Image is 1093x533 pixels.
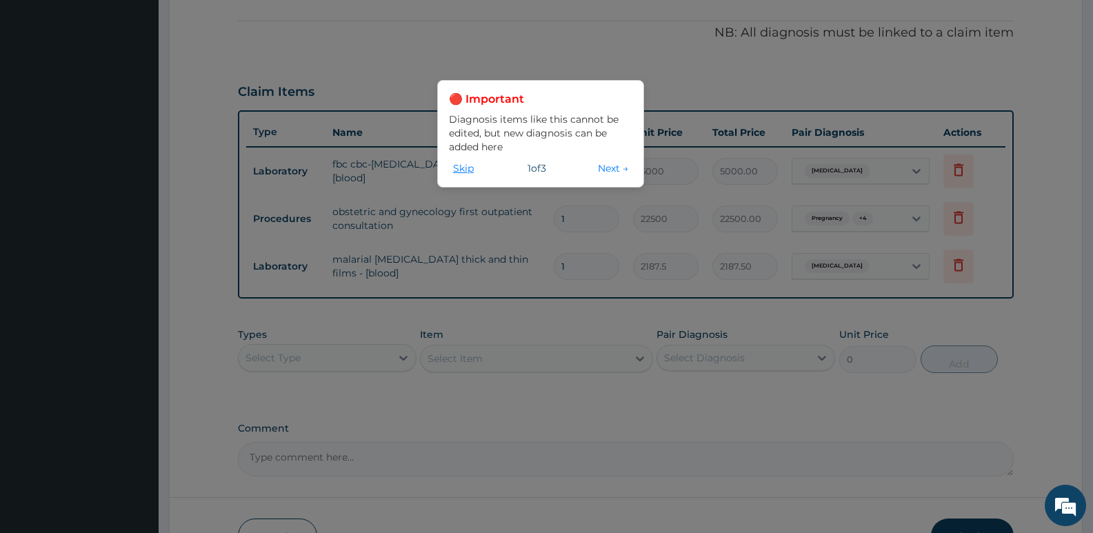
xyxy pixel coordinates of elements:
[594,161,632,176] button: Next →
[449,112,632,154] p: Diagnosis items like this cannot be edited, but new diagnosis can be added here
[449,161,478,176] button: Skip
[26,69,56,103] img: d_794563401_company_1708531726252_794563401
[7,376,263,425] textarea: Type your message and hit 'Enter'
[80,174,190,313] span: We're online!
[72,77,232,95] div: Chat with us now
[226,7,259,40] div: Minimize live chat window
[449,92,632,107] h3: 🔴 Important
[528,161,546,175] span: 1 of 3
